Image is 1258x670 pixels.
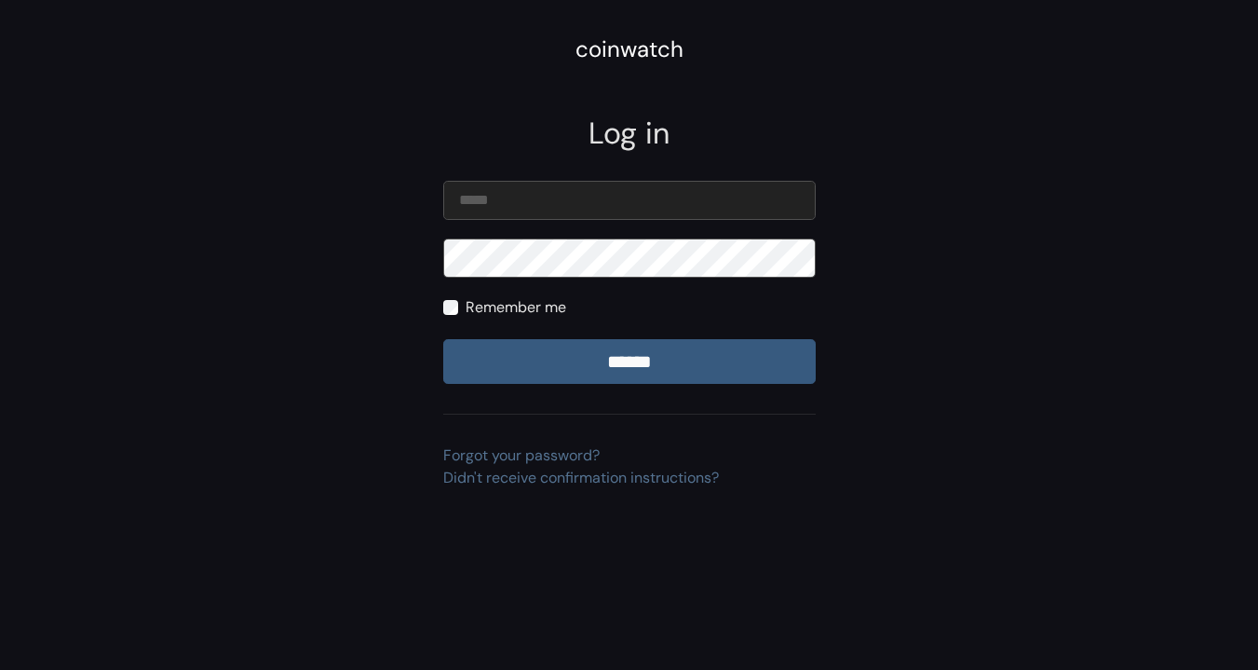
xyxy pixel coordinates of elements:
a: Didn't receive confirmation instructions? [443,468,719,487]
a: Forgot your password? [443,445,600,465]
label: Remember me [466,296,566,319]
h2: Log in [443,116,816,151]
a: coinwatch [575,42,683,62]
div: coinwatch [575,33,683,66]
